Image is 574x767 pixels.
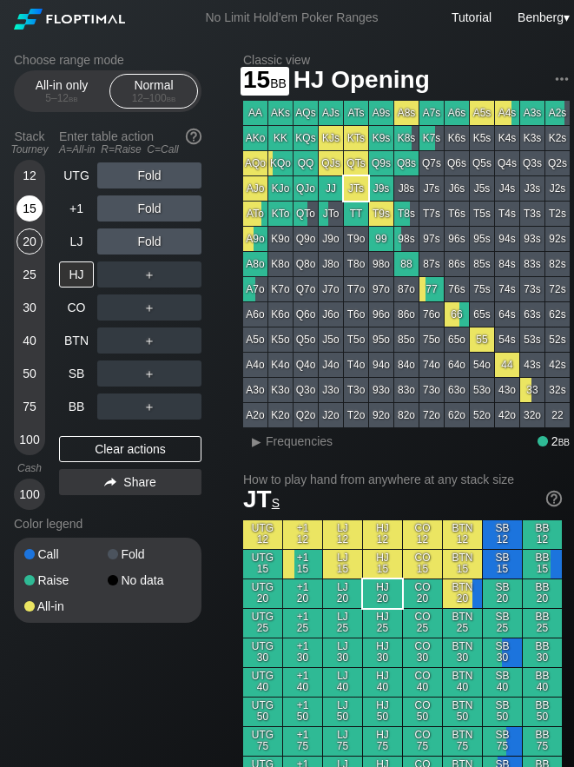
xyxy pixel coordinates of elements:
div: ＋ [97,261,201,288]
div: Q8s [394,151,419,175]
div: Stack [7,122,52,162]
div: 22 [545,403,570,427]
div: AA [243,101,267,125]
div: 55 [470,327,494,352]
div: No data [108,574,191,586]
div: K2o [268,403,293,427]
div: T6o [344,302,368,327]
span: JT [243,486,280,512]
a: Tutorial [452,10,492,24]
div: LJ 12 [323,520,362,549]
div: BB 25 [523,609,562,638]
div: Enter table action [59,122,201,162]
div: HJ 20 [363,579,402,608]
div: T6s [445,202,469,226]
img: help.32db89a4.svg [184,127,203,146]
div: 88 [394,252,419,276]
div: BTN 12 [443,520,482,549]
div: ▾ [513,8,572,27]
div: 62o [445,403,469,427]
div: 95o [369,327,393,352]
span: Benberg [518,10,564,24]
div: K2s [545,126,570,150]
div: 40 [16,327,43,354]
div: 30 [16,294,43,321]
div: JJ [319,176,343,201]
div: UTG 12 [243,520,282,549]
div: Q7o [294,277,318,301]
div: A7s [419,101,444,125]
div: UTG 50 [243,698,282,726]
div: J2s [545,176,570,201]
div: A3o [243,378,267,402]
div: +1 40 [283,668,322,697]
div: TT [344,202,368,226]
div: Q6s [445,151,469,175]
div: ＋ [97,327,201,354]
div: AJo [243,176,267,201]
div: 54s [495,327,519,352]
div: SB 25 [483,609,522,638]
div: HJ 30 [363,638,402,667]
div: 72s [545,277,570,301]
span: bb [167,92,176,104]
h2: Classic view [243,53,570,67]
div: 20 [16,228,43,255]
div: J2o [319,403,343,427]
div: SB 12 [483,520,522,549]
div: T9o [344,227,368,251]
div: K7s [419,126,444,150]
div: T3s [520,202,544,226]
div: LJ 20 [323,579,362,608]
div: 93s [520,227,544,251]
div: 44 [495,353,519,377]
div: BTN 15 [443,550,482,579]
div: BTN 50 [443,698,482,726]
div: T5s [470,202,494,226]
div: 75o [419,327,444,352]
div: BTN 20 [443,579,482,608]
div: 12 [16,162,43,188]
div: A5s [470,101,494,125]
div: K9s [369,126,393,150]
div: 84o [394,353,419,377]
div: A8s [394,101,419,125]
div: A7o [243,277,267,301]
div: K8o [268,252,293,276]
span: HJ Opening [291,67,432,96]
div: 94s [495,227,519,251]
div: K6o [268,302,293,327]
div: 98o [369,252,393,276]
div: 73o [419,378,444,402]
div: No Limit Hold’em Poker Ranges [179,10,404,29]
div: Fold [97,228,201,255]
div: K6s [445,126,469,150]
div: UTG 30 [243,638,282,667]
div: Fold [97,195,201,222]
div: J7o [319,277,343,301]
div: CO 30 [403,638,442,667]
div: 97s [419,227,444,251]
div: BTN 30 [443,638,482,667]
div: Fold [97,162,201,188]
div: SB 20 [483,579,522,608]
div: HJ 50 [363,698,402,726]
div: Cash [7,462,52,474]
div: BTN 25 [443,609,482,638]
div: 74o [419,353,444,377]
img: help.32db89a4.svg [544,489,564,508]
h2: How to play hand from anywhere at any stack size [243,473,562,486]
div: ▸ [245,431,267,452]
div: 98s [394,227,419,251]
div: All-in [24,600,108,612]
div: CO 40 [403,668,442,697]
div: 83o [394,378,419,402]
div: +1 12 [283,520,322,549]
div: Call [24,548,108,560]
div: BB 40 [523,668,562,697]
div: KJo [268,176,293,201]
div: A4o [243,353,267,377]
div: J9s [369,176,393,201]
div: SB [59,360,94,387]
div: Q2o [294,403,318,427]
